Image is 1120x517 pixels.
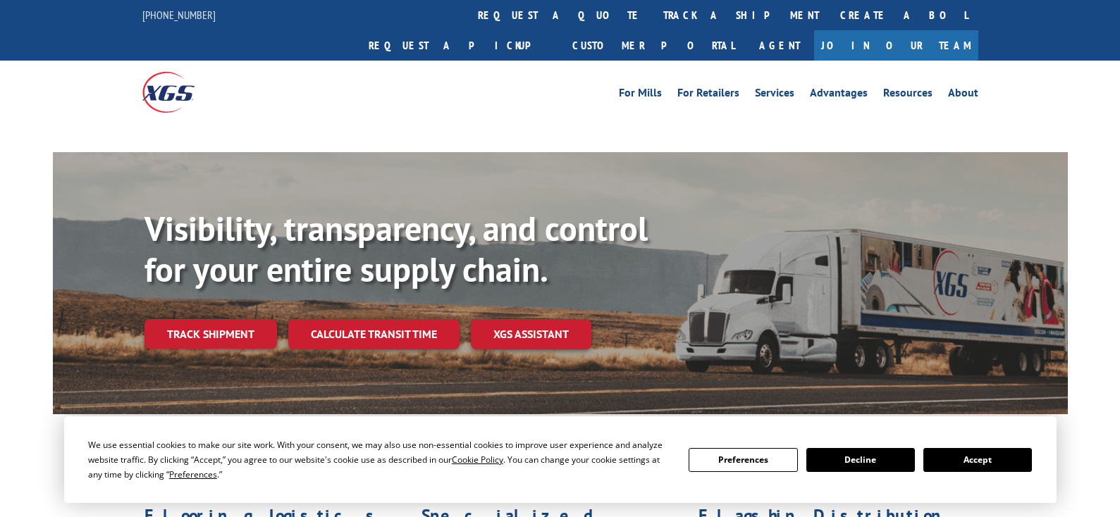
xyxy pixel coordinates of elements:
button: Preferences [689,448,797,472]
a: XGS ASSISTANT [471,319,591,349]
a: Track shipment [144,319,277,349]
span: Preferences [169,468,217,480]
a: For Mills [619,87,662,103]
a: Advantages [810,87,868,103]
a: For Retailers [677,87,739,103]
a: Services [755,87,794,103]
a: About [948,87,978,103]
a: Request a pickup [358,30,562,61]
b: Visibility, transparency, and control for your entire supply chain. [144,206,648,291]
div: We use essential cookies to make our site work. With your consent, we may also use non-essential ... [88,437,672,482]
a: [PHONE_NUMBER] [142,8,216,22]
button: Accept [923,448,1032,472]
a: Customer Portal [562,30,745,61]
a: Join Our Team [814,30,978,61]
button: Decline [806,448,915,472]
a: Agent [745,30,814,61]
span: Cookie Policy [452,454,503,466]
a: Calculate transit time [288,319,460,349]
a: Resources [883,87,933,103]
div: Cookie Consent Prompt [64,416,1057,503]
